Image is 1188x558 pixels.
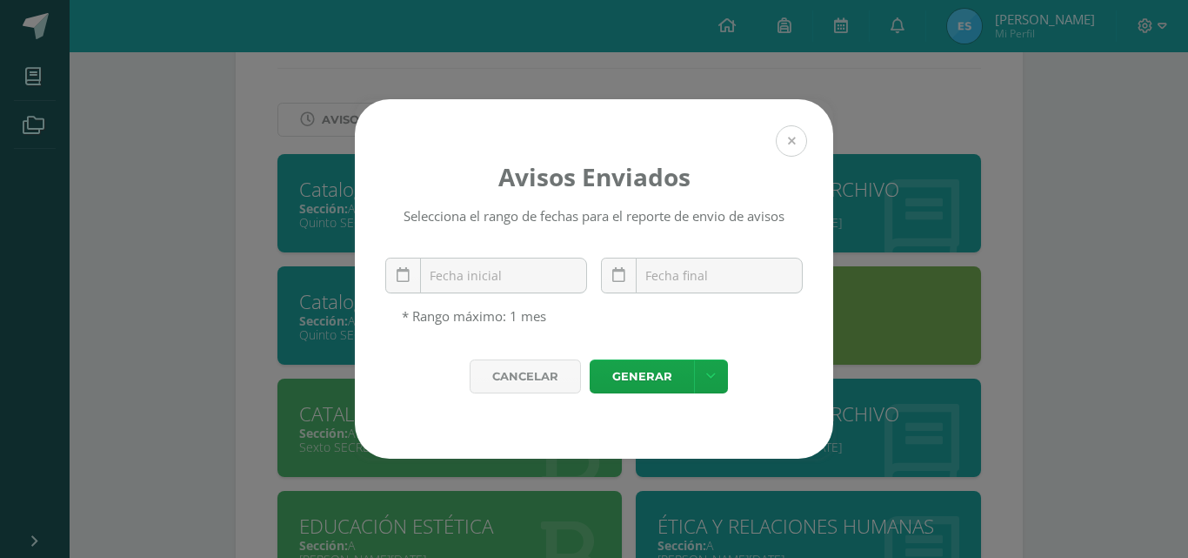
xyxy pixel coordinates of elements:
[470,360,581,393] div: Cancelar
[602,259,802,292] input: Fecha final
[402,307,787,325] div: * Rango máximo: 1 mes
[402,160,787,193] h4: Avisos Enviados
[386,259,586,292] input: Fecha inicial
[402,207,787,225] div: Selecciona el rango de fechas para el reporte de envio de avisos
[590,360,694,393] a: Generar
[776,125,807,157] button: Close (Esc)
